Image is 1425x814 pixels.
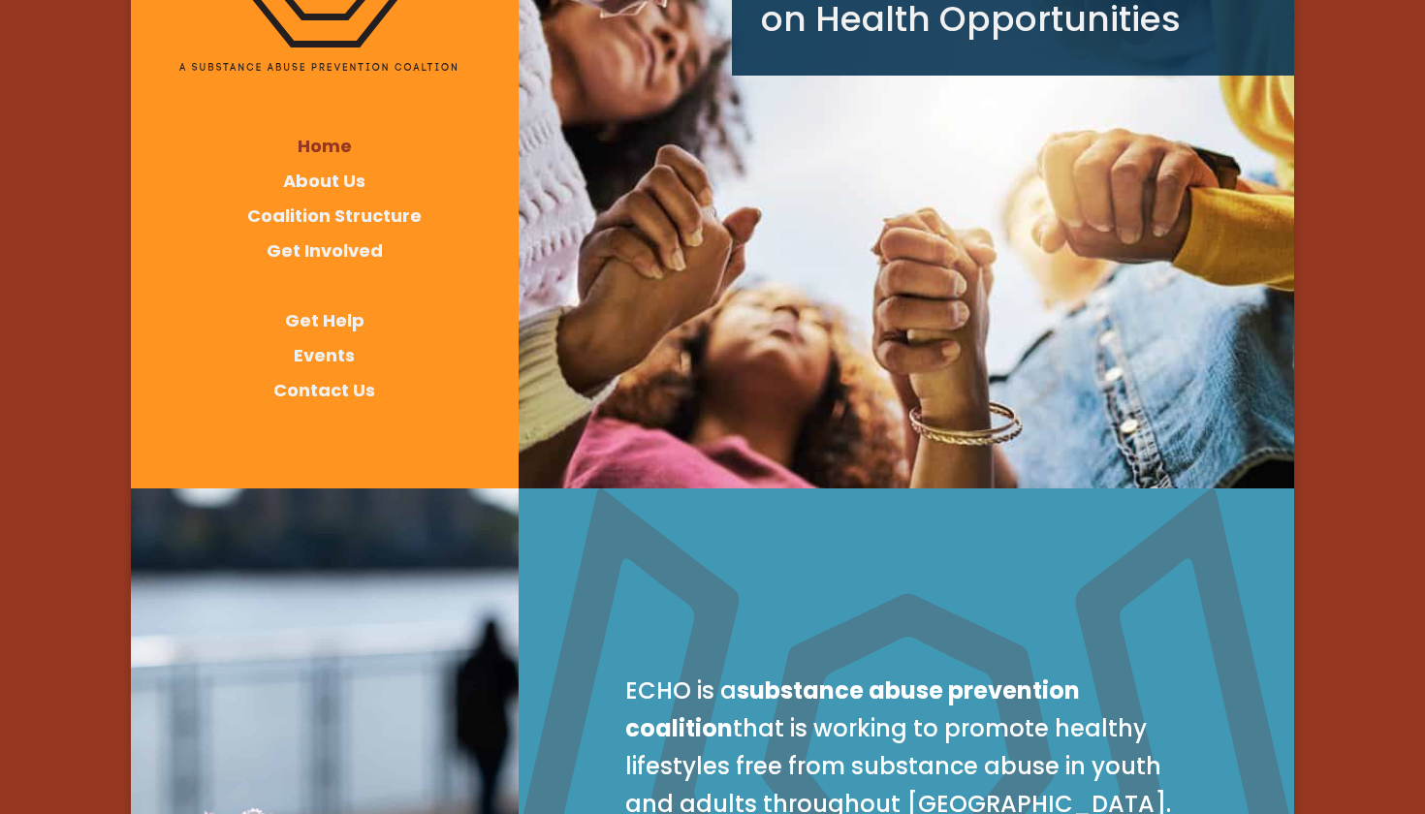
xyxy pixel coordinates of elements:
[273,378,375,402] a: Contact Us
[625,674,1080,744] strong: substance abuse prevention coalition
[267,238,383,263] a: Get Involved
[283,169,365,193] a: About Us
[247,203,422,228] a: Coalition Structure
[294,343,355,367] a: Events
[285,308,364,332] a: Get Help
[298,134,352,158] a: Home
[249,273,399,297] a: Youth Programs
[179,63,457,70] img: ECHO_text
